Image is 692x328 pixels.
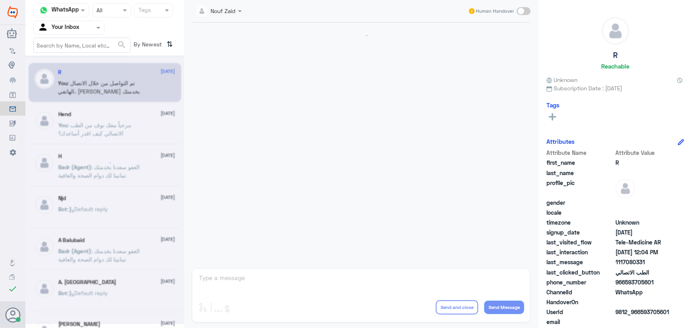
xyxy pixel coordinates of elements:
[615,198,673,207] span: null
[615,268,673,277] span: الطب الاتصالي
[546,318,614,326] span: email
[615,218,673,227] span: Unknown
[615,228,673,236] span: 2025-09-24T08:24:49.887Z
[38,22,50,34] img: yourInbox.svg
[484,301,524,314] button: Send Message
[615,308,673,316] span: 9812_966593705601
[546,298,614,306] span: HandoverOn
[546,169,614,177] span: last_name
[615,179,635,198] img: defaultAdmin.png
[8,284,17,294] i: check
[546,278,614,286] span: phone_number
[546,238,614,246] span: last_visited_flow
[546,248,614,256] span: last_interaction
[546,101,560,109] h6: Tags
[546,198,614,207] span: gender
[546,158,614,167] span: first_name
[615,208,673,217] span: null
[615,278,673,286] span: 966593705601
[130,38,164,53] span: By Newest
[546,149,614,157] span: Attribute Name
[602,17,629,44] img: defaultAdmin.png
[546,138,575,145] h6: Attributes
[546,84,684,92] span: Subscription Date : [DATE]
[615,318,673,326] span: null
[615,288,673,296] span: 2
[613,51,618,60] h5: R
[546,308,614,316] span: UserId
[117,40,127,50] span: search
[546,228,614,236] span: signup_date
[615,258,673,266] span: 1117080331
[98,156,112,170] div: loading...
[615,298,673,306] span: null
[546,258,614,266] span: last_message
[38,4,50,16] img: whatsapp.png
[436,300,478,315] button: Send and close
[137,6,151,16] div: Tags
[601,63,629,70] h6: Reachable
[546,288,614,296] span: ChannelId
[58,321,101,328] h5: عبدالرحمن بن عبدالله
[5,307,20,322] button: Avatar
[546,208,614,217] span: locale
[167,38,173,51] i: ⇅
[546,218,614,227] span: timezone
[615,158,673,167] span: R
[117,38,127,51] button: search
[546,268,614,277] span: last_clicked_button
[615,149,673,157] span: Attribute Value
[34,38,130,52] input: Search by Name, Local etc…
[476,8,514,15] span: Human Handover
[546,179,614,197] span: profile_pic
[194,29,529,42] div: loading...
[615,238,673,246] span: Tele-Medicine AR
[546,76,577,84] span: Unknown
[615,248,673,256] span: 2025-09-24T09:04:17.887Z
[8,6,18,19] img: Widebot Logo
